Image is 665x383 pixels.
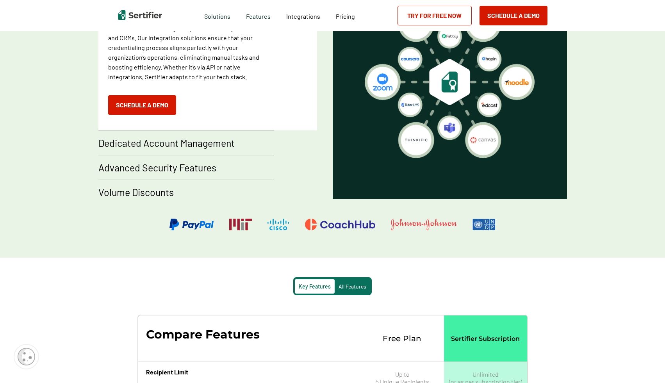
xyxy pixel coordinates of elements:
span: Integrations [286,12,320,20]
p: Volume Discounts [98,186,174,198]
img: pricing Custom Integrations [365,6,535,158]
a: Try for Free Now [398,6,472,25]
span: Pricing [336,12,355,20]
span: Features [246,11,271,20]
button: Schedule a Demo [108,95,176,115]
button: Schedule a Demo [480,6,547,25]
iframe: Chat Widget [626,346,665,383]
img: Massachusetts Institute of Technology [229,219,252,230]
p: Seamlessly connect Sertifier with your existing tools and workflows, including LMS platforms, HR ... [108,13,263,82]
p: Compare Features [146,327,353,342]
img: PayPal [169,219,214,230]
span: Solutions [204,11,230,20]
p: Recipient Limit [146,368,353,376]
span: All Features [339,283,366,290]
img: Johnson & Johnson [391,219,456,230]
span: Key Features [299,283,331,290]
p: Advanced Security Features [98,161,216,174]
img: Cisco [267,219,289,230]
img: Sertifier | Digital Credentialing Platform [118,10,162,20]
p: Dedicated Account Management [98,137,235,149]
p: Free Plan [383,334,422,343]
p: Sertifier Subscription [451,335,520,342]
a: Pricing [336,11,355,20]
img: Cookie Popup Icon [18,348,35,365]
img: UNDP [472,219,496,230]
img: CoachHub [305,219,375,230]
a: Integrations [286,11,320,20]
